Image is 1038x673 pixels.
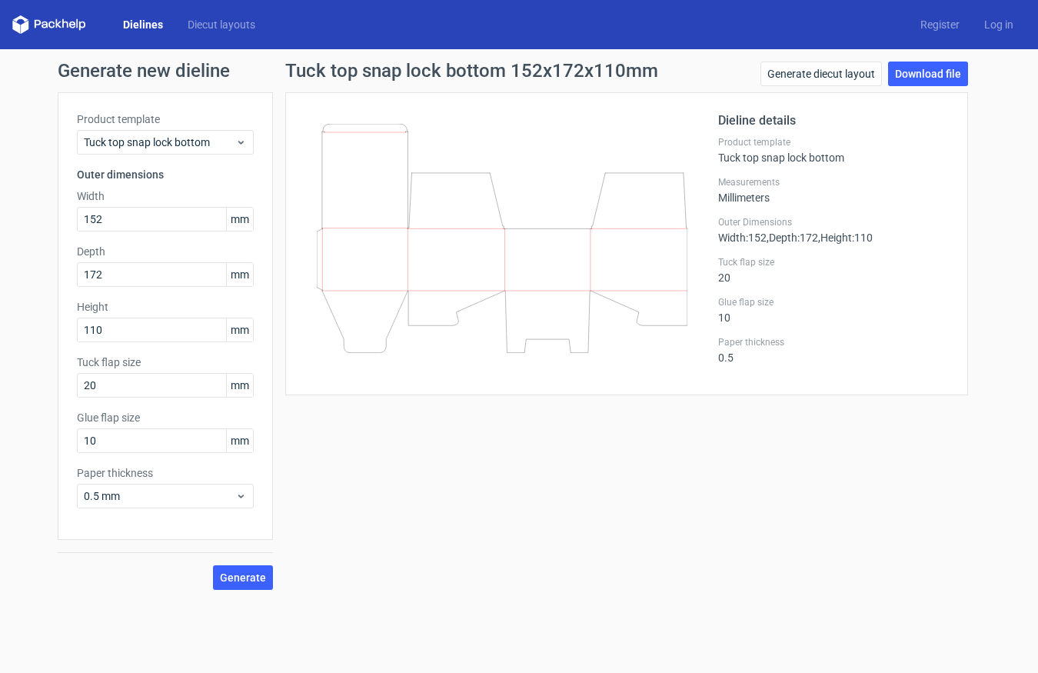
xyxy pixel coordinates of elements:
span: , Depth : 172 [767,232,818,244]
label: Tuck flap size [718,256,949,268]
h3: Outer dimensions [77,167,254,182]
label: Product template [77,112,254,127]
div: Tuck top snap lock bottom [718,136,949,164]
h1: Generate new dieline [58,62,980,80]
label: Width [77,188,254,204]
h2: Dieline details [718,112,949,130]
span: Width : 152 [718,232,767,244]
label: Tuck flap size [77,355,254,370]
span: mm [226,263,253,286]
span: mm [226,374,253,397]
a: Download file [888,62,968,86]
span: 0.5 mm [84,488,235,504]
label: Product template [718,136,949,148]
label: Outer Dimensions [718,216,949,228]
a: Dielines [111,17,175,32]
span: Generate [220,572,266,583]
label: Glue flap size [77,410,254,425]
a: Register [908,17,972,32]
a: Generate diecut layout [760,62,882,86]
div: 20 [718,256,949,284]
span: Tuck top snap lock bottom [84,135,235,150]
span: mm [226,318,253,341]
label: Paper thickness [718,336,949,348]
a: Diecut layouts [175,17,268,32]
div: 10 [718,296,949,324]
div: 0.5 [718,336,949,364]
label: Paper thickness [77,465,254,481]
a: Log in [972,17,1026,32]
span: , Height : 110 [818,232,873,244]
label: Depth [77,244,254,259]
h1: Tuck top snap lock bottom 152x172x110mm [285,62,658,80]
span: mm [226,208,253,231]
div: Millimeters [718,176,949,204]
span: mm [226,429,253,452]
button: Generate [213,565,273,590]
label: Height [77,299,254,315]
label: Measurements [718,176,949,188]
label: Glue flap size [718,296,949,308]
